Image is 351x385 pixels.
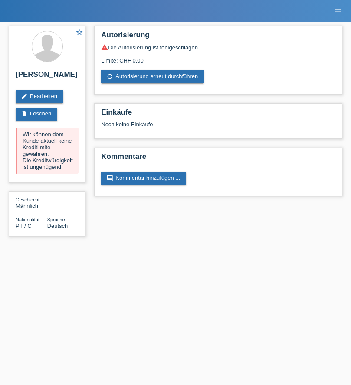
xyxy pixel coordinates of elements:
i: refresh [106,73,113,80]
div: Noch keine Einkäufe [101,121,335,134]
h2: Autorisierung [101,31,335,44]
span: Nationalität [16,217,39,222]
span: Deutsch [47,223,68,229]
i: warning [101,44,108,51]
span: Geschlecht [16,197,39,202]
div: Limite: CHF 0.00 [101,51,335,64]
a: star_border [75,28,83,37]
i: comment [106,174,113,181]
div: Männlich [16,196,47,209]
a: commentKommentar hinzufügen ... [101,172,186,185]
a: editBearbeiten [16,90,63,103]
h2: [PERSON_NAME] [16,70,79,83]
h2: Einkäufe [101,108,335,121]
span: Sprache [47,217,65,222]
a: menu [329,8,347,13]
i: delete [21,110,28,117]
i: edit [21,93,28,100]
i: star_border [75,28,83,36]
i: menu [334,7,342,16]
a: deleteLöschen [16,108,57,121]
h2: Kommentare [101,152,335,165]
span: Portugal / C / 25.02.2021 [16,223,32,229]
a: refreshAutorisierung erneut durchführen [101,70,204,83]
div: Die Autorisierung ist fehlgeschlagen. [101,44,335,51]
div: Wir können dem Kunde aktuell keine Kreditlimite gewähren. Die Kreditwürdigkeit ist ungenügend. [16,128,79,174]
